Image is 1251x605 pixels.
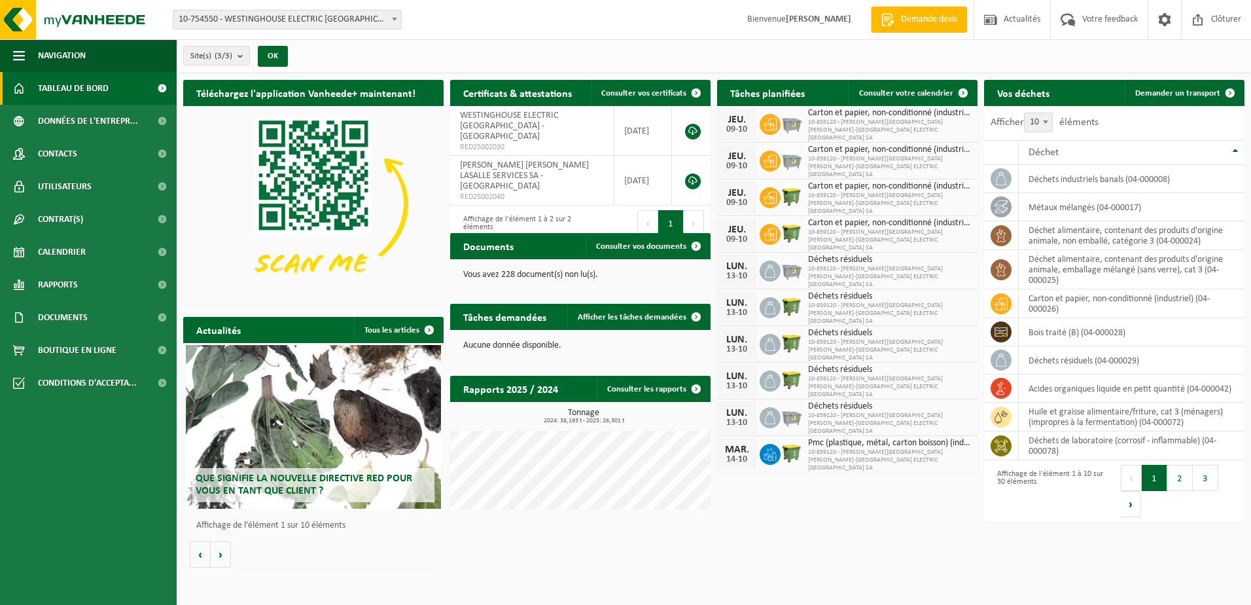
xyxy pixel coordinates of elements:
button: OK [258,46,288,67]
div: 13-10 [724,272,750,281]
button: 1 [1142,465,1167,491]
span: 10-859120 - [PERSON_NAME][GEOGRAPHIC_DATA][PERSON_NAME]-[GEOGRAPHIC_DATA] ELECTRIC [GEOGRAPHIC_DA... [808,412,971,435]
img: WB-2500-GAL-GY-01 [781,112,803,134]
span: [PERSON_NAME] [PERSON_NAME] LASALLE SERVICES SA - [GEOGRAPHIC_DATA] [460,160,589,191]
div: JEU. [724,225,750,235]
span: 10-859120 - [PERSON_NAME][GEOGRAPHIC_DATA][PERSON_NAME]-[GEOGRAPHIC_DATA] ELECTRIC [GEOGRAPHIC_DA... [808,339,971,362]
a: Consulter votre calendrier [849,80,976,106]
img: WB-1100-HPE-GN-50 [781,222,803,244]
div: 13-10 [724,382,750,391]
span: Consulter vos documents [596,242,686,251]
img: WB-2500-GAL-GY-01 [781,149,803,171]
span: 10-859120 - [PERSON_NAME][GEOGRAPHIC_DATA][PERSON_NAME]-[GEOGRAPHIC_DATA] ELECTRIC [GEOGRAPHIC_DA... [808,155,971,179]
span: RED25002040 [460,192,604,202]
span: 10-859120 - [PERSON_NAME][GEOGRAPHIC_DATA][PERSON_NAME]-[GEOGRAPHIC_DATA] ELECTRIC [GEOGRAPHIC_DA... [808,192,971,215]
span: RED25002030 [460,142,604,153]
span: Déchets résiduels [808,365,971,375]
button: Site(s)(3/3) [183,46,250,65]
span: 10-859120 - [PERSON_NAME][GEOGRAPHIC_DATA][PERSON_NAME]-[GEOGRAPHIC_DATA] ELECTRIC [GEOGRAPHIC_DA... [808,302,971,325]
div: Affichage de l'élément 1 à 2 sur 2 éléments [457,209,574,238]
span: Rapports [38,268,78,301]
span: Que signifie la nouvelle directive RED pour vous en tant que client ? [196,473,412,496]
span: Carton et papier, non-conditionné (industriel) [808,181,971,192]
span: 2024: 38,193 t - 2025: 26,301 t [457,418,711,424]
span: Demande devis [898,13,960,26]
button: 2 [1167,465,1193,491]
button: Next [684,210,704,236]
span: Calendrier [38,236,86,268]
td: huile et graisse alimentaire/friture, cat 3 (ménagers)(impropres à la fermentation) (04-000072) [1019,403,1244,431]
button: Previous [1121,465,1142,491]
div: MAR. [724,445,750,455]
a: Consulter vos documents [586,233,709,259]
span: Utilisateurs [38,170,92,203]
count: (3/3) [215,52,232,60]
div: 09-10 [724,125,750,134]
span: Demander un transport [1135,89,1220,98]
img: WB-2500-GAL-GY-01 [781,259,803,281]
span: Site(s) [190,46,232,66]
td: déchets industriels banals (04-000008) [1019,165,1244,193]
span: Déchets résiduels [808,291,971,302]
img: WB-1100-HPE-GN-50 [781,442,803,464]
span: Consulter votre calendrier [859,89,953,98]
span: 10-859120 - [PERSON_NAME][GEOGRAPHIC_DATA][PERSON_NAME]-[GEOGRAPHIC_DATA] ELECTRIC [GEOGRAPHIC_DA... [808,119,971,142]
p: Affichage de l'élément 1 sur 10 éléments [196,521,437,530]
img: WB-2500-GAL-GY-01 [781,405,803,428]
div: LUN. [724,371,750,382]
span: 10-754550 - WESTINGHOUSE ELECTRIC BELGIUM - NIVELLES [173,10,401,29]
a: Consulter vos certificats [591,80,709,106]
span: 10-859120 - [PERSON_NAME][GEOGRAPHIC_DATA][PERSON_NAME]-[GEOGRAPHIC_DATA] ELECTRIC [GEOGRAPHIC_DA... [808,229,971,252]
td: bois traité (B) (04-000028) [1019,318,1244,346]
div: LUN. [724,298,750,308]
span: Déchets résiduels [808,328,971,339]
div: 13-10 [724,418,750,428]
td: déchet alimentaire, contenant des produits d'origine animale, non emballé, catégorie 3 (04-000024) [1019,221,1244,250]
strong: [PERSON_NAME] [786,14,851,24]
span: 10-859120 - [PERSON_NAME][GEOGRAPHIC_DATA][PERSON_NAME]-[GEOGRAPHIC_DATA] ELECTRIC [GEOGRAPHIC_DA... [808,449,971,472]
span: 10-754550 - WESTINGHOUSE ELECTRIC BELGIUM - NIVELLES [173,10,402,29]
span: Carton et papier, non-conditionné (industriel) [808,218,971,229]
div: LUN. [724,261,750,272]
h2: Documents [450,233,527,259]
span: Déchet [1029,147,1059,158]
span: Carton et papier, non-conditionné (industriel) [808,108,971,119]
div: 13-10 [724,308,750,318]
img: WB-1100-HPE-GN-50 [781,295,803,318]
button: 1 [658,210,684,236]
div: 13-10 [724,345,750,354]
h2: Téléchargez l'application Vanheede+ maintenant! [183,80,429,105]
img: WB-1100-HPE-GN-50 [781,369,803,391]
h2: Rapports 2025 / 2024 [450,376,571,401]
a: Consulter les rapports [597,376,709,402]
a: Que signifie la nouvelle directive RED pour vous en tant que client ? [186,345,441,509]
button: Previous [637,210,658,236]
a: Demande devis [871,7,967,33]
span: 10-859120 - [PERSON_NAME][GEOGRAPHIC_DATA][PERSON_NAME]-[GEOGRAPHIC_DATA] ELECTRIC [GEOGRAPHIC_DA... [808,375,971,399]
span: Afficher les tâches demandées [578,313,686,321]
p: Aucune donnée disponible. [463,341,697,350]
span: Contacts [38,137,77,170]
span: Boutique en ligne [38,334,116,367]
div: 09-10 [724,162,750,171]
span: 10 [1024,113,1053,132]
span: Navigation [38,39,86,72]
div: Affichage de l'élément 1 à 10 sur 30 éléments [991,464,1108,519]
label: Afficher éléments [991,117,1099,128]
a: Afficher les tâches demandées [567,304,709,330]
button: Volgende [211,541,231,568]
h3: Tonnage [457,409,711,424]
p: Vous avez 228 document(s) non lu(s). [463,270,697,280]
div: 09-10 [724,198,750,208]
span: Pmc (plastique, métal, carton boisson) (industriel) [808,438,971,449]
div: LUN. [724,335,750,345]
div: JEU. [724,115,750,125]
span: Déchets résiduels [808,401,971,412]
h2: Actualités [183,317,254,342]
span: Conditions d'accepta... [38,367,137,399]
div: 14-10 [724,455,750,464]
span: Contrat(s) [38,203,83,236]
button: Next [1121,491,1141,517]
h2: Tâches planifiées [717,80,818,105]
td: déchet alimentaire, contenant des produits d'origine animale, emballage mélangé (sans verre), cat... [1019,250,1244,289]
